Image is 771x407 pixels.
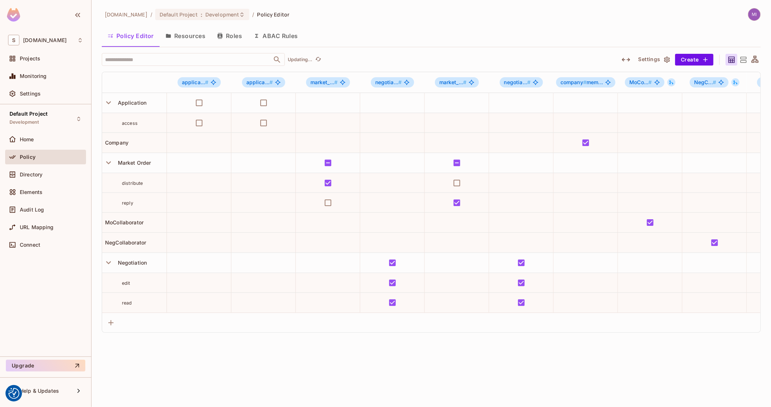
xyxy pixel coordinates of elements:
[205,11,239,18] span: Development
[314,55,323,64] button: refresh
[115,160,151,166] span: Market Order
[398,79,402,85] span: #
[313,55,323,64] span: Click to refresh data
[20,56,40,61] span: Projects
[160,11,198,18] span: Default Project
[20,154,36,160] span: Policy
[694,79,716,85] span: NegC...
[439,79,467,85] span: market_...
[257,11,290,18] span: Policy Editor
[748,8,760,20] img: michal.wojcik@testshipping.com
[560,79,603,85] span: mem...
[242,77,286,87] span: application#contracts
[205,79,208,85] span: #
[334,79,338,85] span: #
[713,79,716,85] span: #
[8,388,19,399] button: Consent Preferences
[115,259,147,266] span: Negotiation
[23,37,67,43] span: Workspace: sea.live
[252,11,254,18] li: /
[288,57,313,63] p: Updating...
[20,224,54,230] span: URL Mapping
[315,56,321,63] span: refresh
[306,77,350,87] span: market_order#creator
[246,79,273,85] span: applica...
[648,79,652,85] span: #
[375,79,402,85] span: negotia...
[122,200,133,206] span: reply
[583,79,586,85] span: #
[463,79,466,85] span: #
[122,180,143,186] span: distribute
[560,79,586,85] span: company
[20,137,34,142] span: Home
[122,280,130,286] span: edit
[625,77,664,87] span: MoCollaborator#member
[272,55,282,65] button: Open
[182,79,209,85] span: applica...
[200,12,203,18] span: :
[6,360,85,371] button: Upgrade
[160,27,211,45] button: Resources
[20,172,42,178] span: Directory
[10,119,39,125] span: Development
[269,79,273,85] span: #
[122,120,138,126] span: access
[20,207,44,213] span: Audit Log
[675,54,714,66] button: Create
[102,27,160,45] button: Policy Editor
[310,79,338,85] span: market_...
[105,11,148,18] span: the active workspace
[8,35,19,45] span: S
[500,77,543,87] span: negotiation#invitee
[150,11,152,18] li: /
[102,219,144,225] span: MoCollaborator
[248,27,304,45] button: ABAC Rules
[8,388,19,399] img: Revisit consent button
[10,111,48,117] span: Default Project
[20,388,59,394] span: Help & Updates
[20,91,41,97] span: Settings
[527,79,530,85] span: #
[690,77,729,87] span: NegCollaborator#member
[636,54,672,66] button: Settings
[115,100,147,106] span: Application
[122,300,132,306] span: read
[20,189,42,195] span: Elements
[435,77,479,87] span: market_order#invitee
[102,139,128,146] span: Company
[102,239,146,246] span: NegCollaborator
[20,73,47,79] span: Monitoring
[7,8,20,22] img: SReyMgAAAABJRU5ErkJggg==
[20,242,40,248] span: Connect
[178,77,221,87] span: application#calc
[504,79,531,85] span: negotia...
[629,79,652,85] span: MoCo...
[371,77,414,87] span: negotiation#creator
[211,27,248,45] button: Roles
[556,77,615,87] span: company#member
